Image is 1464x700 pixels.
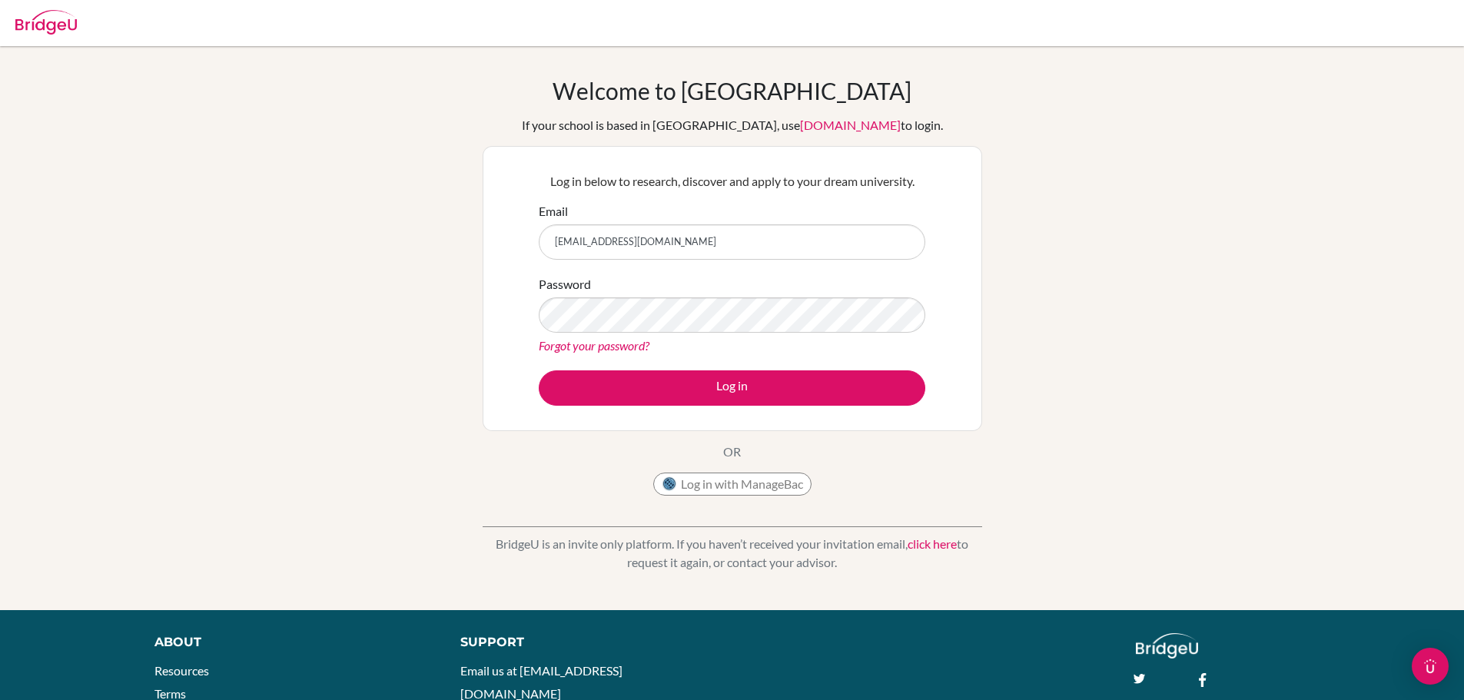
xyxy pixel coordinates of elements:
[1412,648,1449,685] div: Open Intercom Messenger
[460,633,714,652] div: Support
[800,118,901,132] a: [DOMAIN_NAME]
[154,663,209,678] a: Resources
[539,338,649,353] a: Forgot your password?
[539,275,591,294] label: Password
[723,443,741,461] p: OR
[154,633,426,652] div: About
[1136,633,1198,659] img: logo_white@2x-f4f0deed5e89b7ecb1c2cc34c3e3d731f90f0f143d5ea2071677605dd97b5244.png
[483,535,982,572] p: BridgeU is an invite only platform. If you haven’t received your invitation email, to request it ...
[15,10,77,35] img: Bridge-U
[653,473,812,496] button: Log in with ManageBac
[908,536,957,551] a: click here
[539,172,925,191] p: Log in below to research, discover and apply to your dream university.
[522,116,943,134] div: If your school is based in [GEOGRAPHIC_DATA], use to login.
[539,370,925,406] button: Log in
[553,77,911,105] h1: Welcome to [GEOGRAPHIC_DATA]
[539,202,568,221] label: Email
